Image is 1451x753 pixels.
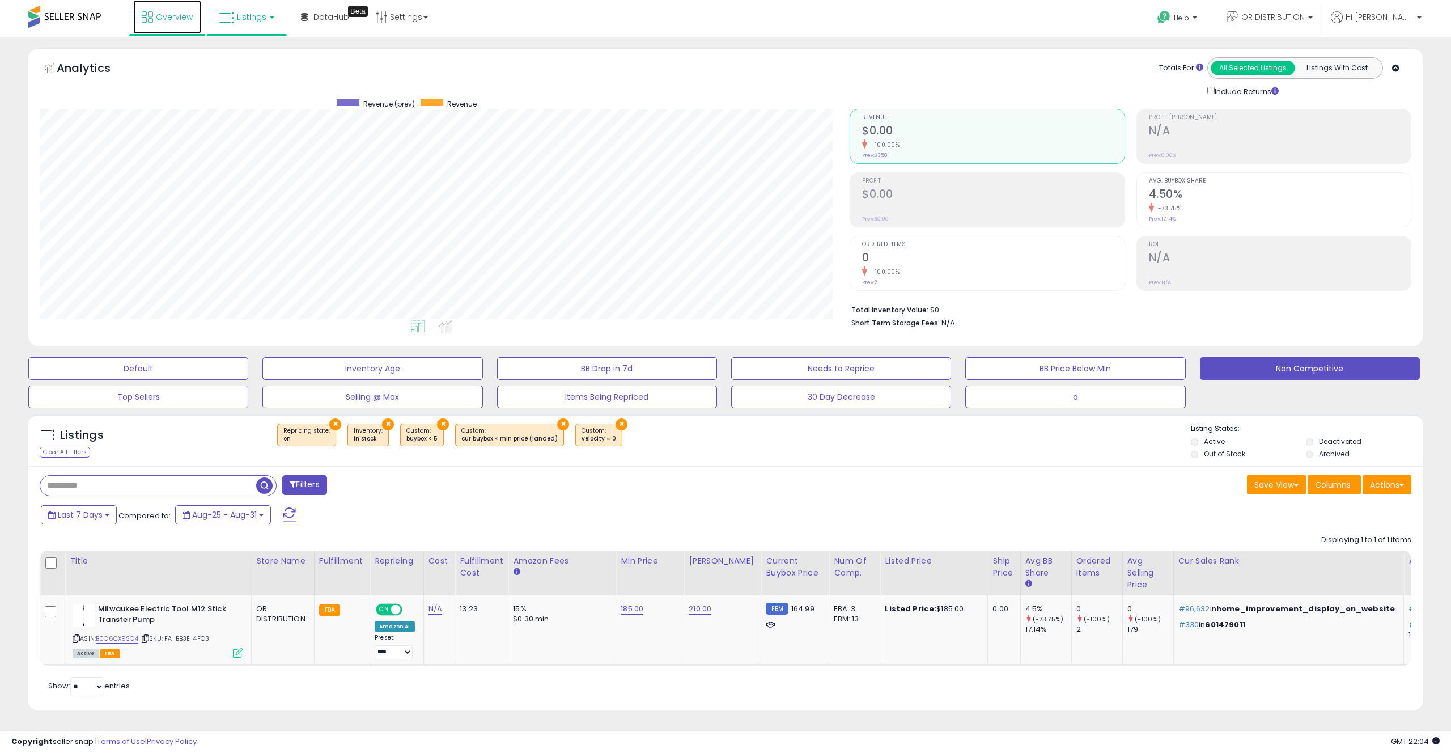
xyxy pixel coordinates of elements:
[256,555,309,567] div: Store Name
[70,555,247,567] div: Title
[58,509,103,521] span: Last 7 Days
[862,242,1124,248] span: Ordered Items
[57,60,133,79] h5: Analytics
[1149,279,1171,286] small: Prev: N/A
[1149,178,1411,184] span: Avg. Buybox Share
[100,649,120,658] span: FBA
[965,357,1185,380] button: BB Price Below Min
[73,649,99,658] span: All listings currently available for purchase on Amazon
[428,555,451,567] div: Cost
[11,736,53,747] strong: Copyright
[283,426,330,443] span: Repricing state :
[1025,604,1071,614] div: 4.5%
[1076,604,1122,614] div: 0
[862,124,1124,139] h2: $0.00
[867,268,900,276] small: -100.00%
[834,604,871,614] div: FBA: 3
[319,555,365,567] div: Fulfillment
[731,386,951,408] button: 30 Day Decrease
[282,475,326,495] button: Filters
[1174,13,1189,23] span: Help
[862,279,877,286] small: Prev: 2
[1149,215,1176,222] small: Prev: 17.14%
[283,435,330,443] div: on
[862,178,1124,184] span: Profit
[1295,61,1379,75] button: Listings With Cost
[731,357,951,380] button: Needs to Reprice
[1149,115,1411,121] span: Profit [PERSON_NAME]
[1204,437,1225,446] label: Active
[862,251,1124,266] h2: 0
[834,614,871,624] div: FBM: 13
[513,604,607,614] div: 15%
[140,634,209,643] span: | SKU: FA-BB3E-4FO3
[1025,555,1067,579] div: Avg BB Share
[862,215,889,222] small: Prev: $0.00
[1149,124,1411,139] h2: N/A
[375,555,418,567] div: Repricing
[1178,555,1399,567] div: Cur Sales Rank
[96,634,138,644] a: B0C6CX9SQ4
[1178,620,1395,630] p: in
[1408,603,1429,614] span: #370
[1321,535,1411,545] div: Displaying 1 to 1 of 1 items
[1408,619,1443,630] span: #108,432
[428,603,442,615] a: N/A
[1363,475,1411,494] button: Actions
[1127,604,1173,614] div: 0
[1308,475,1361,494] button: Columns
[497,357,717,380] button: BB Drop in 7d
[992,604,1011,614] div: 0.00
[118,510,171,521] span: Compared to:
[11,737,197,747] div: seller snap | |
[375,634,414,659] div: Preset:
[513,614,607,624] div: $0.30 min
[1149,242,1411,248] span: ROI
[354,426,383,443] span: Inventory :
[363,99,415,109] span: Revenue (prev)
[28,357,248,380] button: Default
[329,418,341,430] button: ×
[1135,615,1161,624] small: (-100%)
[1159,63,1203,74] div: Totals For
[319,604,340,616] small: FBA
[1315,479,1351,490] span: Columns
[41,505,117,524] button: Last 7 Days
[497,386,717,408] button: Items Being Repriced
[965,386,1185,408] button: d
[1211,61,1295,75] button: All Selected Listings
[401,605,419,615] span: OFF
[1200,357,1420,380] button: Non Competitive
[354,435,383,443] div: in stock
[60,428,104,443] h5: Listings
[885,555,983,567] div: Listed Price
[147,736,197,747] a: Privacy Policy
[1149,188,1411,203] h2: 4.50%
[1205,619,1245,630] span: 601479011
[40,447,90,458] div: Clear All Filters
[862,115,1124,121] span: Revenue
[1216,603,1395,614] span: home_improvement_display_on_website
[791,603,814,614] span: 164.99
[851,305,928,315] b: Total Inventory Value:
[48,680,130,691] span: Show: entries
[28,386,248,408] button: Top Sellers
[766,603,788,615] small: FBM
[885,603,936,614] b: Listed Price:
[1076,555,1118,579] div: Ordered Items
[513,567,520,577] small: Amazon Fees.
[1178,603,1210,614] span: #96,632
[1149,152,1176,159] small: Prev: 0.00%
[621,555,679,567] div: Min Price
[862,152,887,159] small: Prev: $358
[1154,204,1182,213] small: -73.75%
[262,357,482,380] button: Inventory Age
[557,418,569,430] button: ×
[375,621,414,632] div: Amazon AI
[1178,619,1199,630] span: #330
[382,418,394,430] button: ×
[1241,11,1305,23] span: OR DISTRIBUTION
[406,435,438,443] div: buybox < 5
[941,318,955,328] span: N/A
[851,302,1403,316] li: $0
